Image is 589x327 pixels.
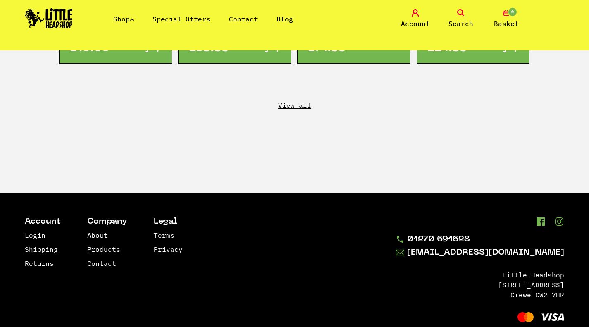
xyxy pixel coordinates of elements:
span: 0 [508,7,517,17]
li: [STREET_ADDRESS] [396,280,564,290]
span: Search [448,19,473,29]
li: Legal [154,217,183,226]
a: Blog [277,15,293,23]
a: Contact [229,15,258,23]
li: Company [87,217,127,226]
a: Privacy [154,245,183,253]
img: Visa and Mastercard Accepted [517,312,564,322]
p: £10.00 [70,44,116,53]
a: Special Offers [153,15,210,23]
a: Contact [87,259,116,267]
li: Account [25,217,61,226]
a: Shop [113,15,134,23]
a: [EMAIL_ADDRESS][DOMAIN_NAME] [396,248,564,258]
li: Little Headshop [396,270,564,280]
a: Search [440,9,482,29]
a: Shipping [25,245,58,253]
a: About [87,231,108,239]
a: Returns [25,259,54,267]
span: Basket [494,19,519,29]
a: Login [25,231,45,239]
li: Crewe CW2 7HR [396,290,564,300]
img: Little Head Shop Logo [25,8,73,28]
a: Terms [154,231,174,239]
span: Account [401,19,430,29]
p: from £74.99 [308,36,354,53]
p: £59.99 [189,44,235,53]
p: £24.99 [427,44,473,53]
a: 0 Basket [486,9,527,29]
a: Products [87,245,120,253]
a: 01270 691628 [396,235,564,244]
